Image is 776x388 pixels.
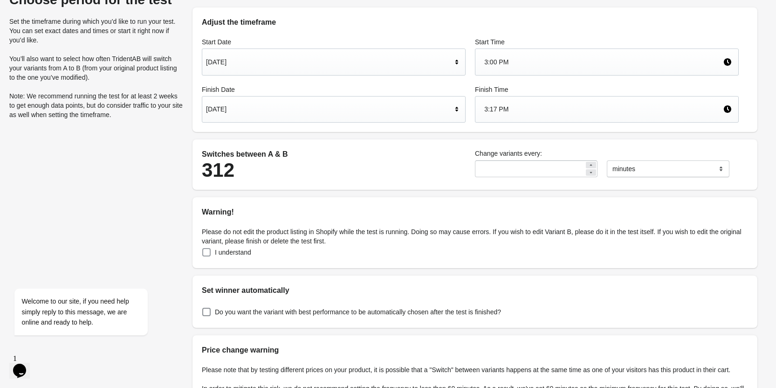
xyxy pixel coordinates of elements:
label: Change variants every: [475,149,739,158]
label: Finish Time [475,85,739,94]
iframe: chat widget [9,204,177,346]
div: Switches between A & B [202,149,466,160]
h2: Set winner automatically [202,285,748,296]
h2: Price change warning [202,345,748,356]
iframe: chat widget [9,351,39,379]
p: Please do not edit the product listing in Shopify while the test is running. Doing so may cause e... [202,227,748,246]
p: Note: We recommend running the test for at least 2 weeks to get enough data points, but do consid... [9,91,183,119]
h2: Adjust the timeframe [202,17,748,28]
p: Set the timeframe during which you’d like to run your test. You can set exact dates and times or ... [9,17,183,45]
label: Finish Date [202,85,466,94]
div: [DATE] [206,100,452,118]
div: 3:17 PM [484,100,723,118]
span: I understand [215,248,251,257]
div: [DATE] [206,53,452,71]
label: Start Time [475,37,739,47]
p: Please note that by testing different prices on your product, it is possible that a "Switch" betw... [202,365,748,374]
div: 312 [202,160,466,180]
label: Start Date [202,37,466,47]
span: Do you want the variant with best performance to be automatically chosen after the test is finished? [215,307,501,317]
p: You’ll also want to select how often TridentAB will switch your variants from A to B (from your o... [9,54,183,82]
div: 3:00 PM [484,53,723,71]
h2: Warning! [202,207,748,218]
